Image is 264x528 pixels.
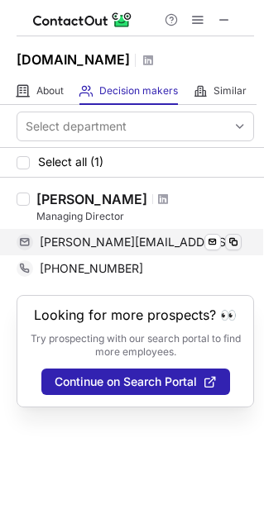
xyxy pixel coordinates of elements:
span: Decision makers [99,84,178,98]
h1: [DOMAIN_NAME] [17,50,130,69]
span: Select all (1) [38,155,103,169]
button: Continue on Search Portal [41,369,230,395]
p: Try prospecting with our search portal to find more employees. [29,332,242,359]
span: Continue on Search Portal [55,375,197,388]
img: ContactOut v5.3.10 [33,10,132,30]
span: About [36,84,64,98]
div: [PERSON_NAME] [36,191,147,207]
header: Looking for more prospects? 👀 [34,307,237,322]
span: [PHONE_NUMBER] [40,261,143,276]
div: Managing Director [36,209,254,224]
span: [PERSON_NAME][EMAIL_ADDRESS][DOMAIN_NAME] [40,235,242,250]
span: Similar [214,84,247,98]
div: Select department [26,118,127,135]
